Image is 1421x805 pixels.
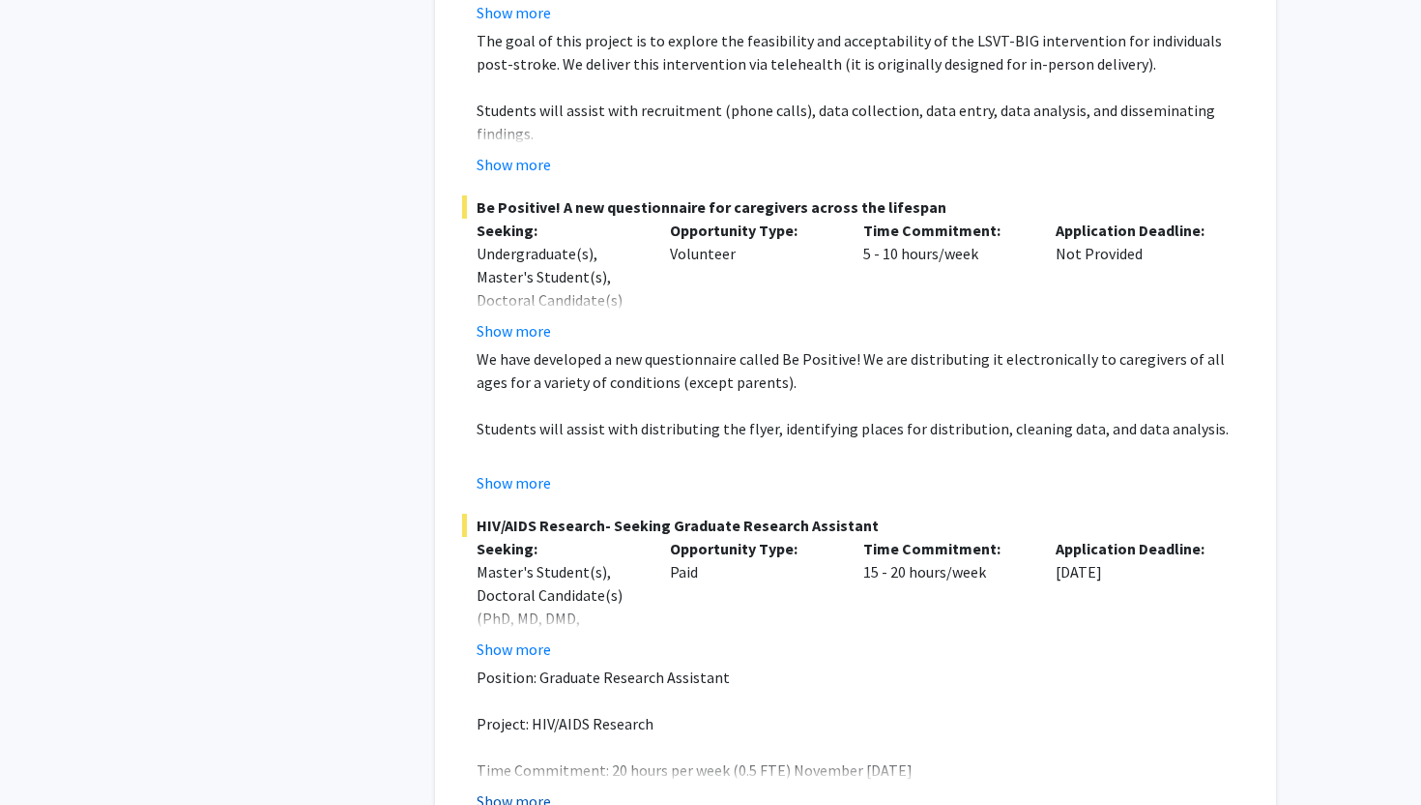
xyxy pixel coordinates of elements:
[477,759,1249,782] p: Time Commitment: 20 hours per week (0.5 FTE) November [DATE]
[670,219,834,242] p: Opportunity Type:
[477,666,1249,689] p: Position: Graduate Research Assistant
[477,153,551,176] button: Show more
[849,537,1042,661] div: 15 - 20 hours/week
[477,417,1249,440] p: Students will assist with distributing the flyer, identifying places for distribution, cleaning d...
[477,99,1249,145] p: Students will assist with recruitment (phone calls), data collection, data entry, data analysis, ...
[477,638,551,661] button: Show more
[462,195,1249,219] span: Be Positive! A new questionnaire for caregivers across the lifespan
[1056,537,1220,560] p: Application Deadline:
[14,718,82,790] iframe: Chat
[477,219,641,242] p: Seeking:
[1056,219,1220,242] p: Application Deadline:
[477,560,641,653] div: Master's Student(s), Doctoral Candidate(s) (PhD, MD, DMD, PharmD, etc.)
[863,219,1028,242] p: Time Commitment:
[655,219,849,343] div: Volunteer
[477,712,1249,735] p: Project: HIV/AIDS Research
[863,537,1028,560] p: Time Commitment:
[477,29,1249,75] p: The goal of this project is to explore the feasibility and acceptability of the LSVT-BIG interven...
[670,537,834,560] p: Opportunity Type:
[462,514,1249,537] span: HIV/AIDS Research- Seeking Graduate Research Assistant
[849,219,1042,343] div: 5 - 10 hours/week
[477,347,1249,394] p: We have developed a new questionnaire called Be Positive! We are distributing it electronically t...
[1041,219,1234,343] div: Not Provided
[477,242,641,428] div: Undergraduate(s), Master's Student(s), Doctoral Candidate(s) (PhD, MD, DMD, PharmD, etc.), Postdo...
[477,1,551,24] button: Show more
[477,537,641,560] p: Seeking:
[1041,537,1234,661] div: [DATE]
[655,537,849,661] div: Paid
[477,471,551,494] button: Show more
[477,319,551,343] button: Show more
